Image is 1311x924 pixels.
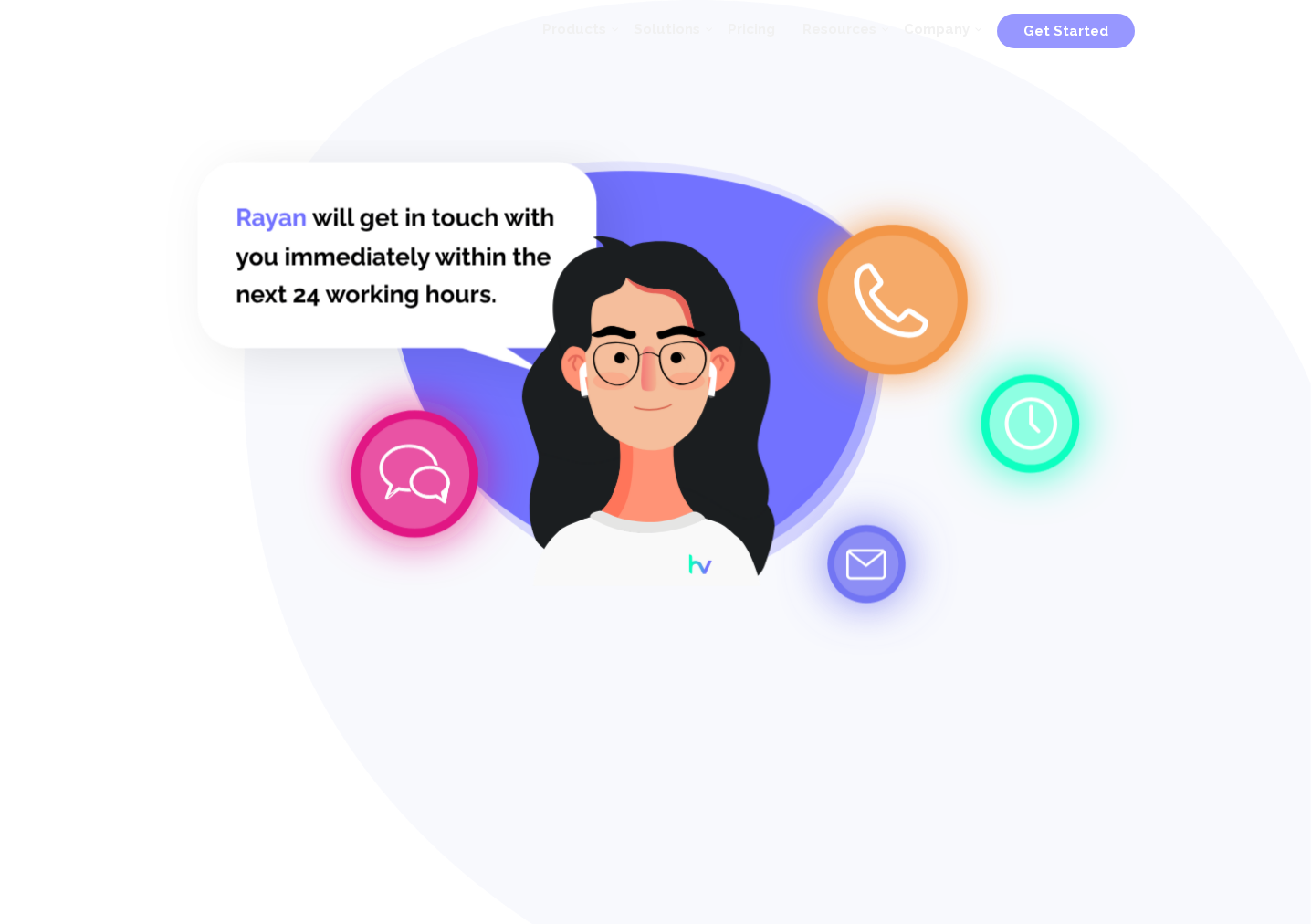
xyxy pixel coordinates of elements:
[236,203,307,232] tspan: Rayan
[904,21,970,37] span: Company
[634,21,700,37] span: Solutions
[542,21,606,37] span: Products
[728,21,775,37] span: Pricing
[1023,23,1108,39] span: Get Started
[529,2,620,57] a: Products
[802,21,876,37] span: Resources
[620,2,714,57] a: Solutions
[997,16,1135,43] a: Get Started
[789,2,890,57] a: Resources
[312,203,555,232] tspan: will get in touch with
[890,2,983,57] a: Company
[236,279,497,309] tspan: next 24 working hours.
[714,2,789,57] a: Pricing
[236,241,551,270] tspan: you immediately within the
